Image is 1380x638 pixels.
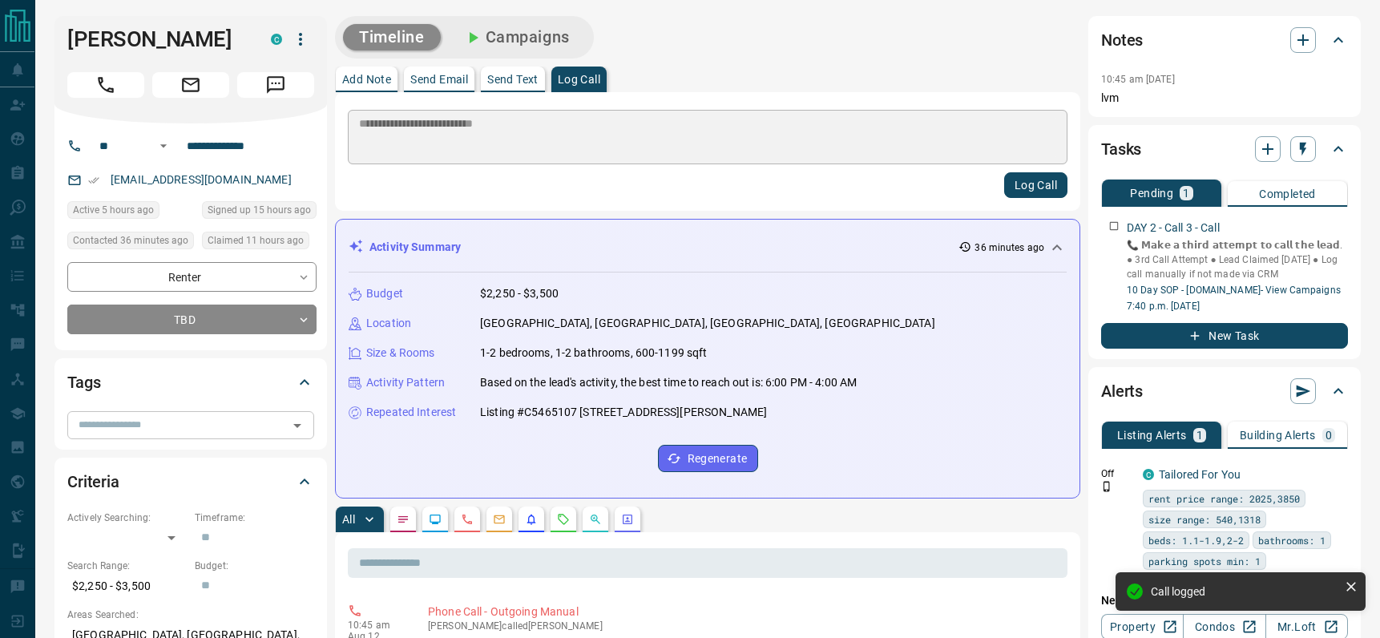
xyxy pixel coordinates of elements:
a: 10 Day SOP - [DOMAIN_NAME]- View Campaigns [1127,285,1341,296]
button: Regenerate [658,445,758,472]
h2: Criteria [67,469,119,495]
p: Location [366,315,411,332]
span: Active 5 hours ago [73,202,154,218]
p: 36 minutes ago [974,240,1044,255]
p: 1-2 bedrooms, 1-2 bathrooms, 600-1199 sqft [480,345,708,361]
p: 7:40 p.m. [DATE] [1127,299,1348,313]
p: Listing #C5465107 [STREET_ADDRESS][PERSON_NAME] [480,404,767,421]
button: Timeline [343,24,441,50]
p: New Alert: [1101,592,1348,609]
p: Search Range: [67,559,187,573]
p: Size & Rooms [366,345,435,361]
h2: Alerts [1101,378,1143,404]
p: Add Note [342,74,391,85]
p: $2,250 - $3,500 [67,573,187,600]
div: Mon Aug 11 2025 [202,201,317,224]
svg: Emails [493,513,506,526]
p: 10:45 am [DATE] [1101,74,1175,85]
p: Listing Alerts [1117,430,1187,441]
p: Pending [1130,188,1173,199]
span: bathrooms: 1 [1258,532,1326,548]
span: Call [67,72,144,98]
h2: Tasks [1101,136,1141,162]
div: Tue Aug 12 2025 [67,232,194,254]
p: Off [1101,466,1133,481]
div: Mon Aug 11 2025 [202,232,317,254]
div: Tue Aug 12 2025 [67,201,194,224]
svg: Lead Browsing Activity [429,513,442,526]
h1: [PERSON_NAME] [67,26,247,52]
div: Criteria [67,462,314,501]
span: Signed up 15 hours ago [208,202,311,218]
p: Budget: [195,559,314,573]
div: TBD [67,305,317,334]
div: condos.ca [271,34,282,45]
p: 📞 𝗠𝗮𝗸𝗲 𝗮 𝘁𝗵𝗶𝗿𝗱 𝗮𝘁𝘁𝗲𝗺𝗽𝘁 𝘁𝗼 𝗰𝗮𝗹𝗹 𝘁𝗵𝗲 𝗹𝗲𝗮𝗱. ● 3rd Call Attempt ● Lead Claimed [DATE] ● Log call manu... [1127,238,1348,281]
span: Contacted 36 minutes ago [73,232,188,248]
div: Notes [1101,21,1348,59]
button: Open [286,414,309,437]
div: Call logged [1151,585,1338,598]
p: Based on the lead's activity, the best time to reach out is: 6:00 PM - 4:00 AM [480,374,857,391]
p: 10:45 am [348,620,404,631]
svg: Calls [461,513,474,526]
p: 0 [1326,430,1332,441]
div: Renter [67,262,317,292]
p: Completed [1259,188,1316,200]
span: Claimed 11 hours ago [208,232,304,248]
p: Send Email [410,74,468,85]
svg: Email Verified [88,175,99,186]
p: DAY 2 - Call 3 - Call [1127,220,1220,236]
p: Actively Searching: [67,511,187,525]
p: [GEOGRAPHIC_DATA], [GEOGRAPHIC_DATA], [GEOGRAPHIC_DATA], [GEOGRAPHIC_DATA] [480,315,935,332]
div: Activity Summary36 minutes ago [349,232,1067,262]
div: Tags [67,363,314,402]
svg: Requests [557,513,570,526]
div: Tasks [1101,130,1348,168]
div: condos.ca [1143,469,1154,480]
a: Tailored For You [1159,468,1241,481]
span: parking spots min: 1 [1148,553,1261,569]
p: $2,250 - $3,500 [480,285,559,302]
p: Send Text [487,74,539,85]
svg: Opportunities [589,513,602,526]
p: Repeated Interest [366,404,456,421]
h2: Notes [1101,27,1143,53]
div: Alerts [1101,372,1348,410]
h2: Tags [67,369,100,395]
p: Areas Searched: [67,608,314,622]
span: Email [152,72,229,98]
p: Timeframe: [195,511,314,525]
button: Campaigns [447,24,586,50]
svg: Notes [397,513,410,526]
button: Open [154,136,173,155]
span: rent price range: 2025,3850 [1148,491,1300,507]
svg: Push Notification Only [1101,481,1112,492]
button: Log Call [1004,172,1067,198]
span: size range: 540,1318 [1148,511,1261,527]
p: Building Alerts [1240,430,1316,441]
p: All [342,514,355,525]
svg: Agent Actions [621,513,634,526]
span: Message [237,72,314,98]
a: [EMAIL_ADDRESS][DOMAIN_NAME] [111,173,292,186]
p: Log Call [558,74,600,85]
p: 1 [1196,430,1203,441]
p: Phone Call - Outgoing Manual [428,604,1061,620]
button: New Task [1101,323,1348,349]
p: [PERSON_NAME] called [PERSON_NAME] [428,620,1061,632]
svg: Listing Alerts [525,513,538,526]
p: Activity Summary [369,239,461,256]
span: beds: 1.1-1.9,2-2 [1148,532,1244,548]
p: Activity Pattern [366,374,445,391]
p: Budget [366,285,403,302]
p: 1 [1183,188,1189,199]
p: lvm [1101,90,1348,107]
